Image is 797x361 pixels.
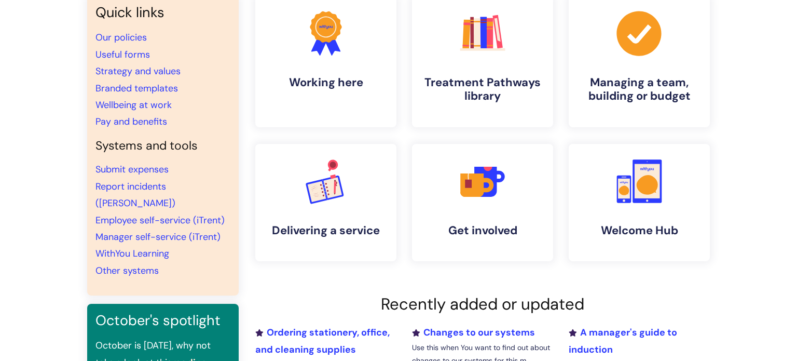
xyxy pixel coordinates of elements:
[420,224,545,237] h4: Get involved
[95,82,178,95] a: Branded templates
[412,326,535,339] a: Changes to our systems
[255,144,396,261] a: Delivering a service
[95,4,230,21] h3: Quick links
[95,247,169,260] a: WithYou Learning
[95,214,225,226] a: Employee self-service (iTrent)
[577,76,702,103] h4: Managing a team, building or budget
[95,312,230,329] h3: October's spotlight
[95,31,147,44] a: Our policies
[264,76,388,89] h4: Working here
[95,48,150,61] a: Useful forms
[95,264,159,277] a: Other systems
[255,326,390,355] a: Ordering stationery, office, and cleaning supplies
[95,65,181,77] a: Strategy and values
[420,76,545,103] h4: Treatment Pathways library
[95,231,221,243] a: Manager self-service (iTrent)
[95,115,167,128] a: Pay and benefits
[577,224,702,237] h4: Welcome Hub
[255,295,710,314] h2: Recently added or updated
[95,163,169,176] a: Submit expenses
[264,224,388,237] h4: Delivering a service
[569,144,710,261] a: Welcome Hub
[569,326,677,355] a: A manager's guide to induction
[95,139,230,153] h4: Systems and tools
[95,99,172,111] a: Wellbeing at work
[412,144,553,261] a: Get involved
[95,180,175,209] a: Report incidents ([PERSON_NAME])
